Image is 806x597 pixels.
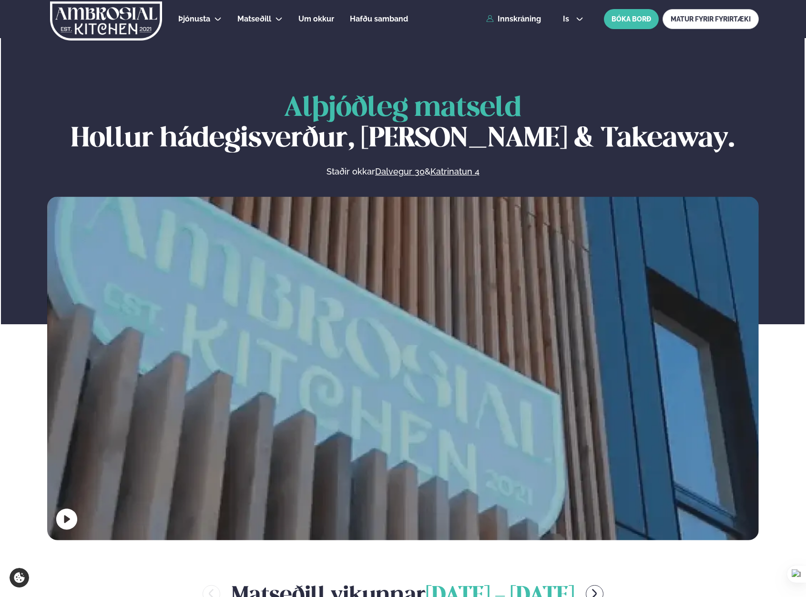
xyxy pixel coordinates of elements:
[298,13,334,25] a: Um okkur
[430,166,480,177] a: Katrinatun 4
[10,568,29,587] a: Cookie settings
[604,9,659,29] button: BÓKA BORÐ
[178,13,210,25] a: Þjónusta
[350,14,408,23] span: Hafðu samband
[563,15,572,23] span: is
[663,9,759,29] a: MATUR FYRIR FYRIRTÆKI
[555,15,591,23] button: is
[237,13,271,25] a: Matseðill
[375,166,425,177] a: Dalvegur 30
[237,14,271,23] span: Matseðill
[284,95,521,122] span: Alþjóðleg matseld
[49,1,163,41] img: logo
[178,14,210,23] span: Þjónusta
[223,166,583,177] p: Staðir okkar &
[298,14,334,23] span: Um okkur
[350,13,408,25] a: Hafðu samband
[47,93,759,154] h1: Hollur hádegisverður, [PERSON_NAME] & Takeaway.
[486,15,541,23] a: Innskráning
